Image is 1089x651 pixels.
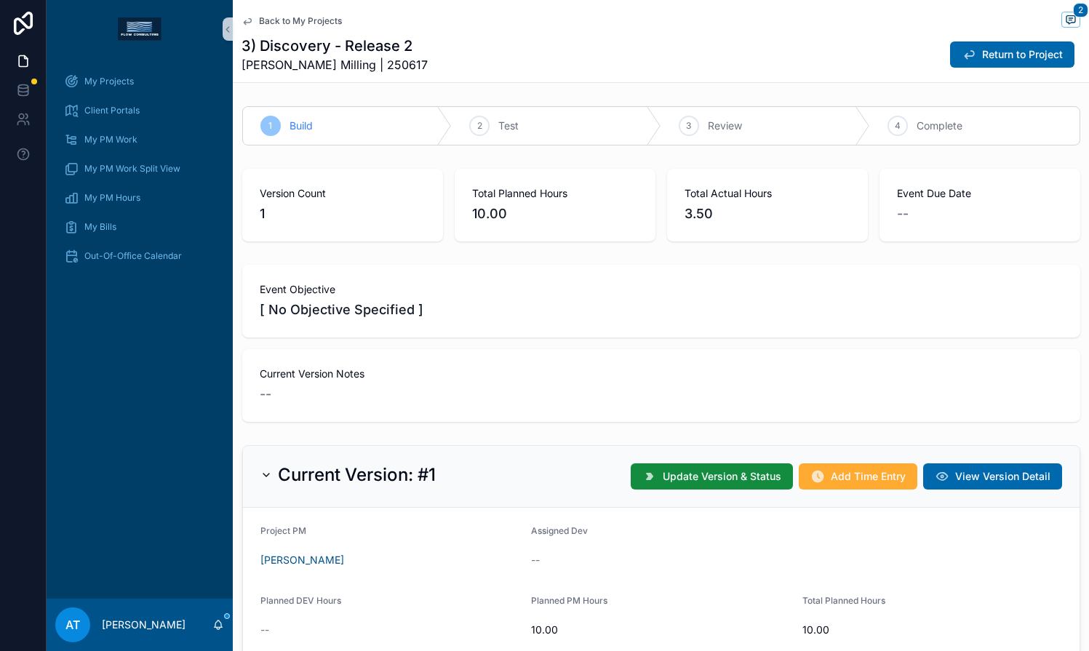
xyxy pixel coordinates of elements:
h1: 3) Discovery - Release 2 [242,36,428,56]
span: Current Version Notes [260,367,1063,381]
span: -- [260,384,271,404]
span: Total Planned Hours [472,186,638,201]
span: Total Planned Hours [802,595,885,606]
span: Event Due Date [897,186,1063,201]
span: 10.00 [531,623,791,637]
button: Return to Project [950,41,1074,68]
span: 1 [260,204,426,224]
span: My Bills [84,221,116,233]
span: My PM Work Split View [84,163,180,175]
span: Assigned Dev [531,525,588,536]
span: [PERSON_NAME] Milling | 250617 [242,56,428,73]
span: Out-Of-Office Calendar [84,250,182,262]
span: Event Objective [260,282,1063,297]
span: Back to My Projects [259,15,342,27]
span: 2 [1073,3,1088,17]
a: My Projects [55,68,224,95]
div: scrollable content [47,58,233,288]
span: Planned DEV Hours [260,595,341,606]
span: 2 [477,120,482,132]
h2: Current Version: #1 [278,463,436,487]
span: Client Portals [84,105,140,116]
a: My PM Work Split View [55,156,224,182]
span: 3.50 [685,204,850,224]
button: Update Version & Status [631,463,793,490]
span: Complete [917,119,962,133]
button: Add Time Entry [799,463,917,490]
span: -- [897,204,909,224]
span: 1 [268,120,272,132]
a: My PM Work [55,127,224,153]
span: -- [531,553,540,567]
a: My PM Hours [55,185,224,211]
a: [PERSON_NAME] [260,553,344,567]
span: Review [708,119,742,133]
a: Back to My Projects [242,15,342,27]
span: 10.00 [802,623,1062,637]
span: My Projects [84,76,134,87]
span: Return to Project [982,47,1063,62]
span: Update Version & Status [663,469,781,484]
span: Build [290,119,313,133]
a: Out-Of-Office Calendar [55,243,224,269]
span: 10.00 [472,204,638,224]
a: Client Portals [55,97,224,124]
span: Total Actual Hours [685,186,850,201]
span: Add Time Entry [831,469,906,484]
button: View Version Detail [923,463,1062,490]
p: [PERSON_NAME] [102,618,186,632]
span: 4 [895,120,901,132]
span: 3 [686,120,691,132]
span: -- [260,623,269,637]
span: My PM Work [84,134,137,145]
span: [ No Objective Specified ] [260,300,1063,320]
button: 2 [1061,12,1080,30]
span: AT [65,616,80,634]
a: My Bills [55,214,224,240]
span: Test [498,119,519,133]
img: App logo [118,17,161,41]
span: Planned PM Hours [531,595,607,606]
span: View Version Detail [955,469,1050,484]
span: Project PM [260,525,306,536]
span: Version Count [260,186,426,201]
span: My PM Hours [84,192,140,204]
